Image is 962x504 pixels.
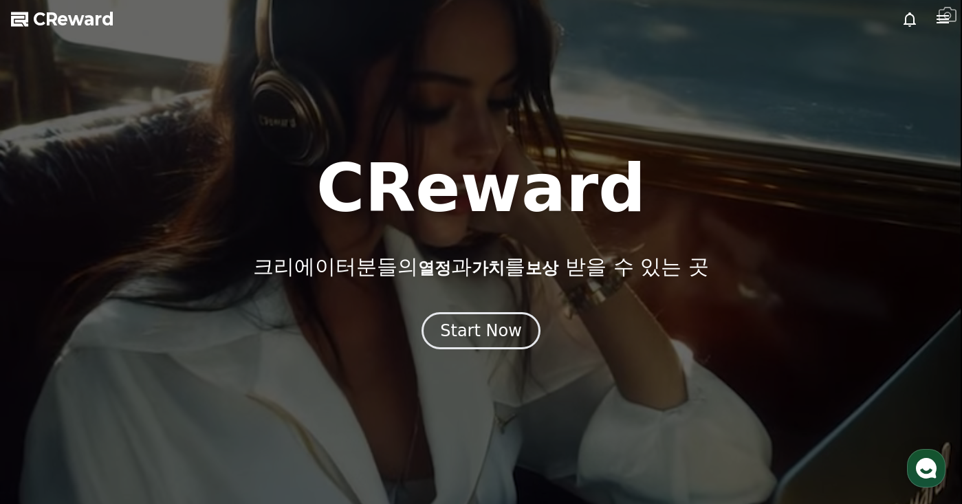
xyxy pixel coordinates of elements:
a: CReward [11,8,114,30]
a: 대화 [91,390,177,424]
a: Start Now [422,326,540,339]
span: 대화 [126,411,142,422]
a: 홈 [4,390,91,424]
button: Start Now [422,312,540,349]
div: Start Now [440,320,522,342]
a: 설정 [177,390,264,424]
span: 설정 [212,410,229,421]
p: 크리에이터분들의 과 를 받을 수 있는 곳 [253,254,708,279]
h1: CReward [316,155,646,221]
span: CReward [33,8,114,30]
span: 보상 [525,259,558,278]
span: 열정 [418,259,451,278]
span: 홈 [43,410,52,421]
span: 가치 [472,259,505,278]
